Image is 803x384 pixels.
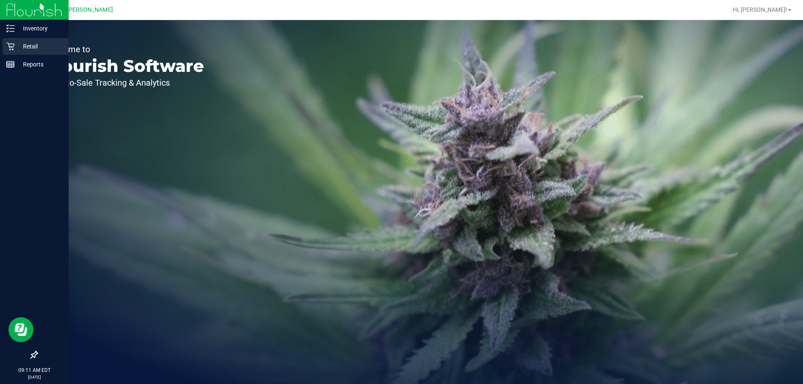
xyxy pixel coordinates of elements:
[6,42,15,51] inline-svg: Retail
[15,41,65,51] p: Retail
[6,60,15,69] inline-svg: Reports
[4,366,65,374] p: 09:11 AM EDT
[45,45,204,53] p: Welcome to
[733,6,787,13] span: Hi, [PERSON_NAME]!
[45,79,204,87] p: Seed-to-Sale Tracking & Analytics
[15,23,65,33] p: Inventory
[8,317,33,342] iframe: Resource center
[6,24,15,33] inline-svg: Inventory
[4,374,65,380] p: [DATE]
[58,6,113,13] span: Ft. [PERSON_NAME]
[45,58,204,74] p: Flourish Software
[15,59,65,69] p: Reports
